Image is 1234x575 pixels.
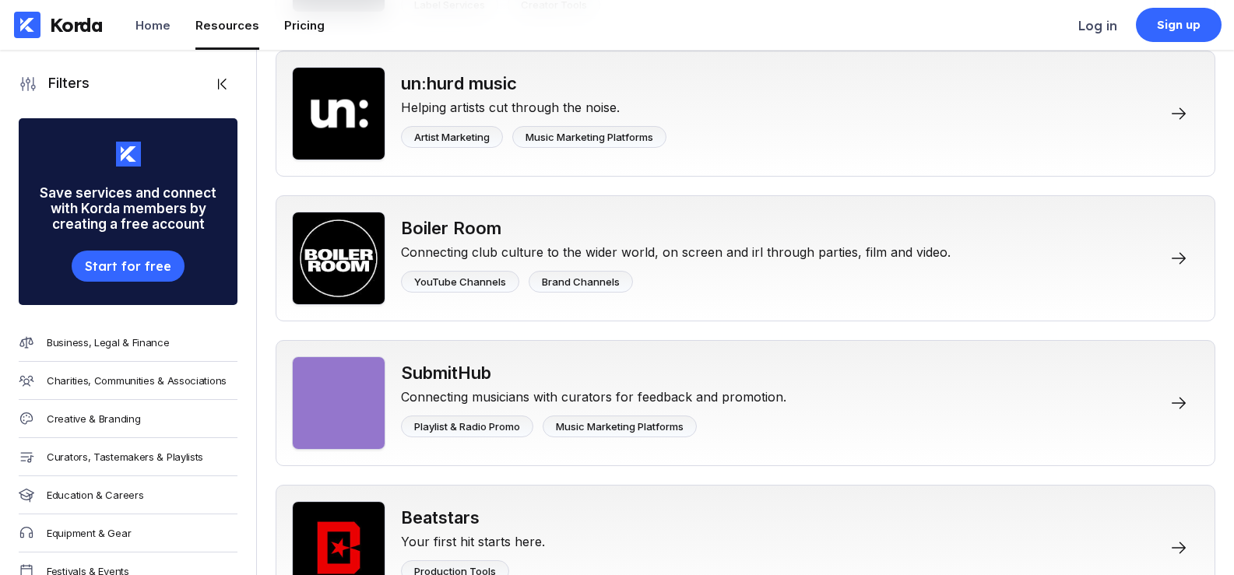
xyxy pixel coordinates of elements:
a: un:hurd musicun:hurd musicHelping artists cut through the noise.Artist MarketingMusic Marketing P... [276,51,1215,177]
div: Education & Careers [47,489,143,501]
a: Business, Legal & Finance [19,324,237,362]
div: Connecting musicians with curators for feedback and promotion. [401,383,786,405]
div: Charities, Communities & Associations [47,374,227,387]
div: Korda [50,13,103,37]
div: un:hurd music [401,73,666,93]
div: Your first hit starts here. [401,528,545,549]
img: Boiler Room [292,212,385,305]
div: Music Marketing Platforms [526,131,653,143]
div: Filters [37,75,90,93]
button: Start for free [72,251,184,282]
div: Boiler Room [401,218,951,238]
img: SubmitHub [292,356,385,450]
div: Curators, Tastemakers & Playlists [47,451,203,463]
div: Pricing [284,18,325,33]
a: Boiler RoomBoiler RoomConnecting club culture to the wider world, on screen and irl through parti... [276,195,1215,321]
div: Resources [195,18,259,33]
div: Artist Marketing [414,131,490,143]
div: Helping artists cut through the noise. [401,93,666,115]
div: Home [135,18,171,33]
a: Curators, Tastemakers & Playlists [19,438,237,476]
div: Log in [1078,18,1117,33]
div: Playlist & Radio Promo [414,420,520,433]
div: Beatstars [401,507,545,528]
div: Save services and connect with Korda members by creating a free account [19,167,237,251]
a: Charities, Communities & Associations [19,362,237,400]
a: Education & Careers [19,476,237,514]
div: Connecting club culture to the wider world, on screen and irl through parties, film and video. [401,238,951,260]
div: SubmitHub [401,363,786,383]
div: Music Marketing Platforms [556,420,684,433]
div: Brand Channels [542,275,620,288]
div: Start for free [85,258,171,274]
div: Business, Legal & Finance [47,336,170,349]
div: Sign up [1157,17,1201,33]
img: un:hurd music [292,67,385,160]
div: Equipment & Gear [47,527,131,539]
a: Sign up [1136,8,1222,42]
a: SubmitHubSubmitHubConnecting musicians with curators for feedback and promotion.Playlist & Radio ... [276,340,1215,466]
div: YouTube Channels [414,275,506,288]
a: Equipment & Gear [19,514,237,552]
a: Creative & Branding [19,400,237,438]
div: Creative & Branding [47,412,140,425]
